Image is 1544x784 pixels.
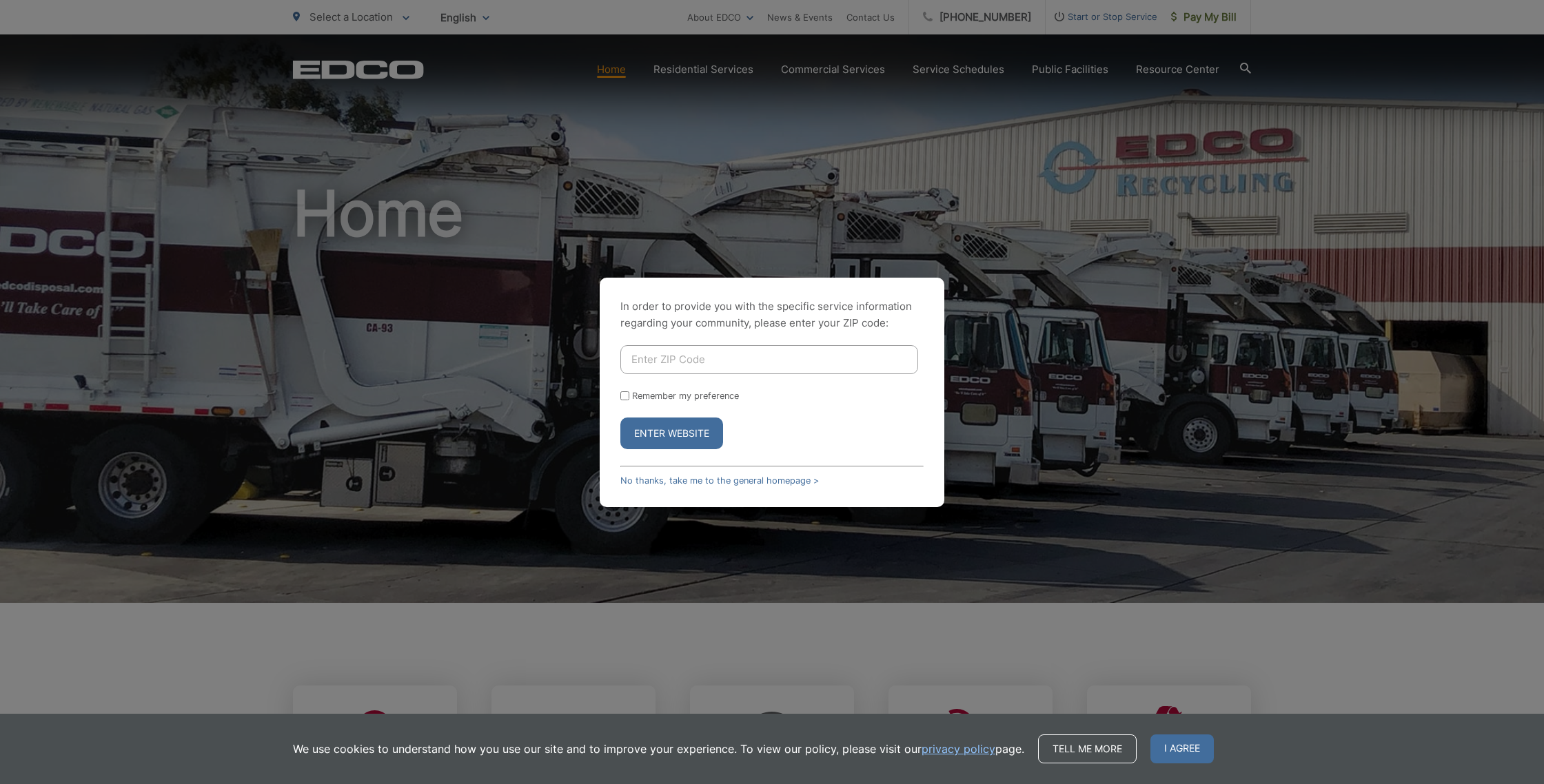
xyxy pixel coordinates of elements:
p: We use cookies to understand how you use our site and to improve your experience. To view our pol... [293,741,1024,757]
p: In order to provide you with the specific service information regarding your community, please en... [620,298,924,331]
span: I agree [1150,734,1214,763]
label: Remember my preference [632,391,739,401]
a: privacy policy [922,741,995,757]
a: No thanks, take me to the general homepage > [620,475,819,486]
button: Enter Website [620,417,723,449]
input: Enter ZIP Code [620,345,918,374]
a: Tell me more [1038,734,1137,763]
